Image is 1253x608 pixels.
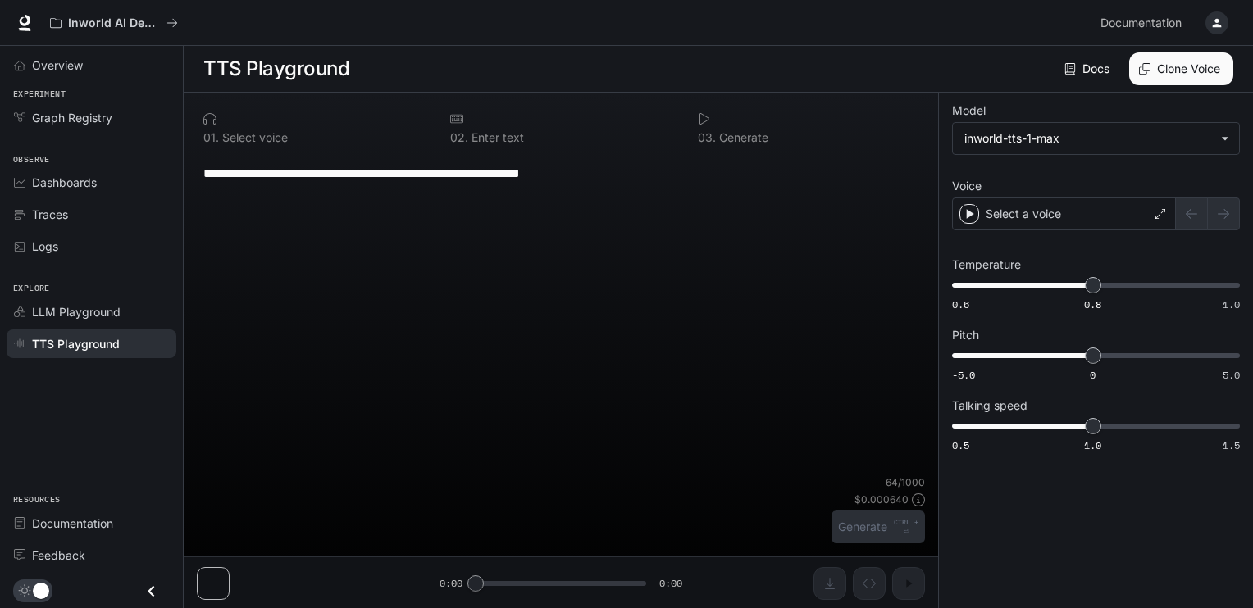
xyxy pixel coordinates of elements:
[68,16,160,30] p: Inworld AI Demos
[7,297,176,326] a: LLM Playground
[886,475,925,489] p: 64 / 1000
[32,335,120,352] span: TTS Playground
[1100,13,1182,34] span: Documentation
[952,105,986,116] p: Model
[133,574,170,608] button: Close drawer
[1061,52,1116,85] a: Docs
[7,103,176,132] a: Graph Registry
[32,57,83,74] span: Overview
[952,297,969,311] span: 0.6
[1223,438,1240,452] span: 1.5
[1090,368,1096,382] span: 0
[32,109,112,126] span: Graph Registry
[32,206,68,223] span: Traces
[43,7,185,39] button: All workspaces
[7,329,176,358] a: TTS Playground
[952,329,979,341] p: Pitch
[716,132,768,143] p: Generate
[32,515,113,532] span: Documentation
[32,547,85,564] span: Feedback
[952,180,982,192] p: Voice
[33,581,49,599] span: Dark mode toggle
[952,400,1027,411] p: Talking speed
[219,132,288,143] p: Select voice
[854,492,909,506] p: $ 0.000640
[1084,438,1101,452] span: 1.0
[203,52,349,85] h1: TTS Playground
[32,303,121,320] span: LLM Playground
[986,206,1061,222] p: Select a voice
[7,509,176,538] a: Documentation
[450,132,468,143] p: 0 2 .
[1223,297,1240,311] span: 1.0
[7,200,176,229] a: Traces
[952,368,975,382] span: -5.0
[203,132,219,143] p: 0 1 .
[952,438,969,452] span: 0.5
[7,232,176,261] a: Logs
[1094,7,1194,39] a: Documentation
[468,132,524,143] p: Enter text
[1084,297,1101,311] span: 0.8
[32,238,58,255] span: Logs
[1223,368,1240,382] span: 5.0
[32,174,97,191] span: Dashboards
[7,168,176,197] a: Dashboards
[7,541,176,569] a: Feedback
[7,51,176,79] a: Overview
[953,123,1239,154] div: inworld-tts-1-max
[1129,52,1233,85] button: Clone Voice
[952,259,1021,270] p: Temperature
[964,130,1213,147] div: inworld-tts-1-max
[698,132,716,143] p: 0 3 .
